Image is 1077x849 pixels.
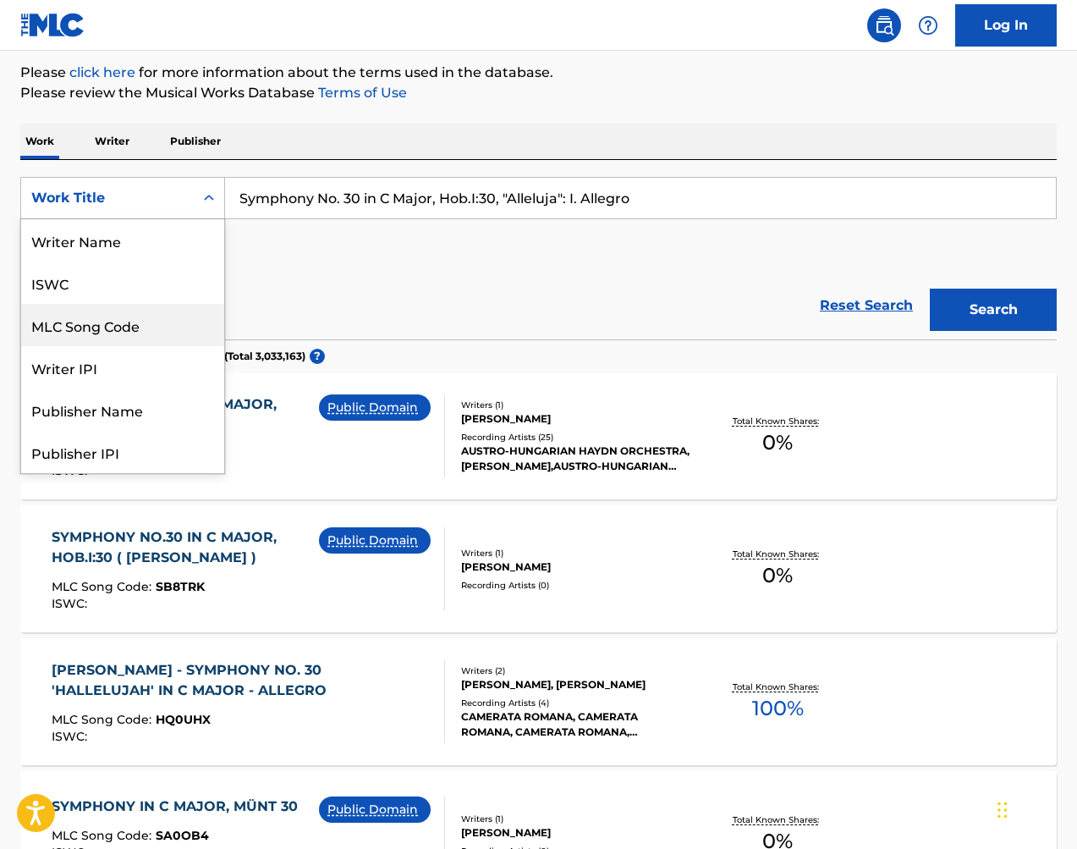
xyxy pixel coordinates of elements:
p: Total Known Shares: [733,415,823,427]
p: Public Domain [327,801,422,819]
div: Writers ( 1 ) [461,813,691,825]
p: Publisher [165,124,226,159]
div: [PERSON_NAME], [PERSON_NAME] [461,677,691,692]
div: [PERSON_NAME] [461,825,691,841]
span: ISWC : [52,596,91,611]
div: Drag [997,785,1008,835]
div: [PERSON_NAME] [461,411,691,427]
div: Writers ( 2 ) [461,664,691,677]
a: click here [69,64,135,80]
a: Public Search [867,8,901,42]
iframe: Chat Widget [992,768,1077,849]
a: Log In [955,4,1057,47]
span: 100 % [752,693,804,724]
div: SYMPHONY IN C MAJOR, MÜNT 30 [52,797,306,817]
div: Publisher Name [21,389,224,431]
p: Writer [90,124,135,159]
p: Public Domain [327,399,422,416]
div: [PERSON_NAME] [461,560,691,575]
span: SA0OB4 [156,828,209,843]
form: Search Form [20,177,1057,339]
span: ISWC : [52,729,91,744]
a: SYMPHONY NO.30 IN C MAJOR, HOB.I:30 ( [PERSON_NAME] )MLC Song Code:SB8TRKISWC:Public DomainWriter... [20,505,1057,632]
div: Writers ( 1 ) [461,399,691,411]
span: 0 % [762,427,793,458]
a: Reset Search [811,287,921,324]
div: ISWC [21,262,224,304]
div: [PERSON_NAME] - SYMPHONY NO. 30 'HALLELUJAH' IN C MAJOR - ALLEGRO [52,660,431,701]
a: Terms of Use [315,85,407,101]
span: MLC Song Code : [52,712,156,727]
p: Work [20,124,59,159]
p: Total Known Shares: [733,681,823,693]
p: Total Known Shares: [733,813,823,826]
p: Public Domain [327,532,422,549]
div: Recording Artists ( 0 ) [461,579,691,592]
img: help [918,15,938,36]
img: MLC Logo [20,13,85,37]
div: Help [911,8,945,42]
a: [PERSON_NAME] - SYMPHONY NO. 30 'HALLELUJAH' IN C MAJOR - ALLEGROMLC Song Code:HQ0UHXISWC:Writers... [20,638,1057,765]
span: ? [310,349,325,364]
span: MLC Song Code : [52,579,156,594]
span: SB8TRK [156,579,205,594]
span: 0 % [762,560,793,591]
div: Recording Artists ( 4 ) [461,697,691,709]
div: Writer IPI [21,346,224,389]
span: MLC Song Code : [52,828,156,843]
div: MLC Song Code [21,304,224,346]
p: Total Known Shares: [733,548,823,560]
img: search [874,15,894,36]
div: CAMERATA ROMANA, CAMERATA ROMANA, CAMERATA ROMANA, [PERSON_NAME],CAMERATA ROMANA,[PERSON_NAME] [461,709,691,740]
div: Writers ( 1 ) [461,547,691,560]
div: Recording Artists ( 25 ) [461,431,691,444]
div: Work Title [31,188,184,208]
div: Publisher IPI [21,431,224,473]
p: Please review the Musical Works Database [20,83,1057,103]
span: HQ0UHX [156,712,211,727]
button: Search [930,289,1057,331]
div: Writer Name [21,219,224,262]
p: Please for more information about the terms used in the database. [20,63,1057,83]
div: AUSTRO-HUNGARIAN HAYDN ORCHESTRA, [PERSON_NAME],AUSTRO-HUNGARIAN HAYDN ORCHESTRA,[PERSON_NAME], [... [461,444,691,474]
div: SYMPHONY NO.30 IN C MAJOR, HOB.I:30 ( [PERSON_NAME] ) [52,527,320,568]
a: SYMPHONY NO.30 IN C MAJOR, HOB.I:30MLC Song Code:SA0NL2ISWC:Public DomainWriters (1)[PERSON_NAME]... [20,372,1057,499]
